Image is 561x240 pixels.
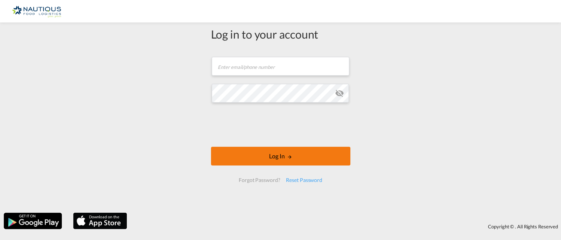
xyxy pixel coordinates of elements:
md-icon: icon-eye-off [335,89,344,98]
div: Forgot Password? [236,173,283,187]
iframe: reCAPTCHA [224,110,338,139]
img: apple.png [72,212,128,230]
div: Copyright © . All Rights Reserved [131,220,561,233]
input: Enter email/phone number [212,57,349,76]
div: Log in to your account [211,26,350,42]
img: a7bdea90b4cb11ec9b0c034cfa5061e8.png [11,3,62,20]
button: LOGIN [211,147,350,165]
div: Reset Password [283,173,325,187]
img: google.png [3,212,63,230]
